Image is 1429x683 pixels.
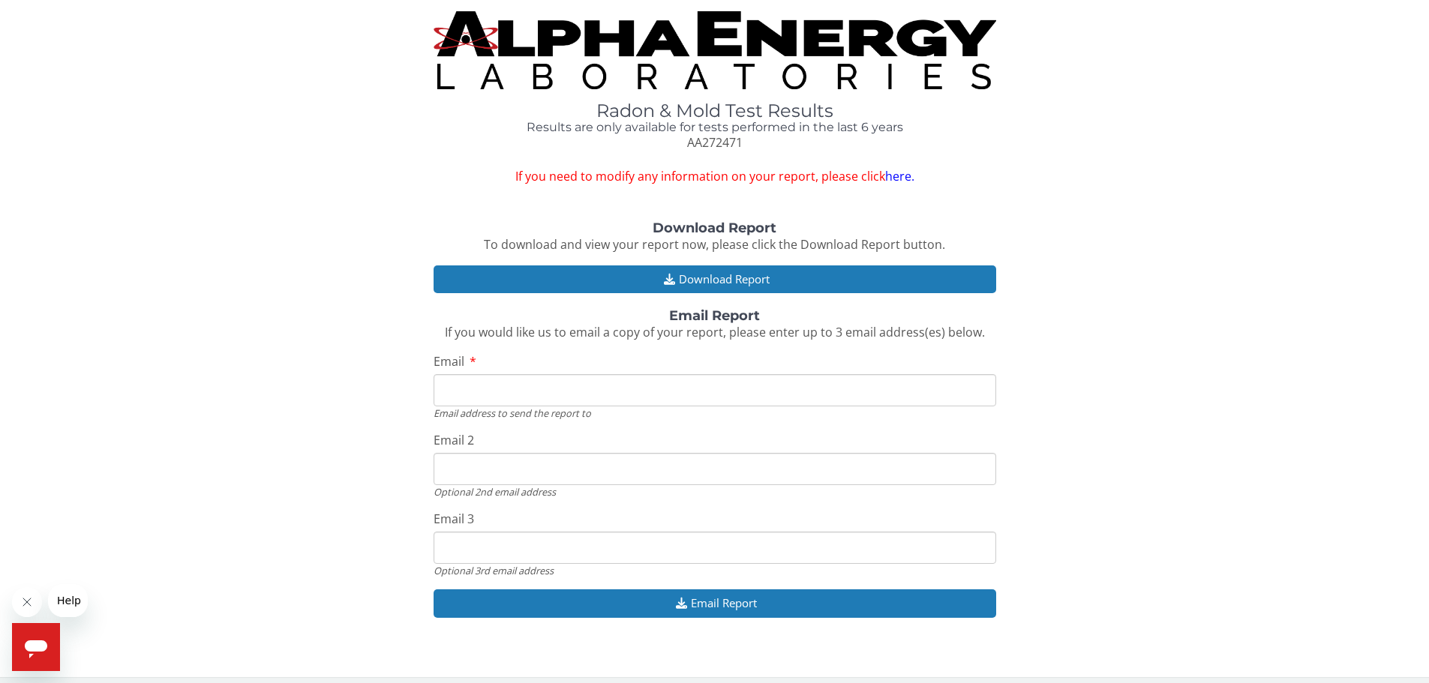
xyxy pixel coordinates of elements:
div: Optional 2nd email address [434,485,996,499]
button: Download Report [434,265,996,293]
strong: Download Report [653,220,776,236]
h4: Results are only available for tests performed in the last 6 years [434,121,996,134]
span: If you would like us to email a copy of your report, please enter up to 3 email address(es) below. [445,324,985,340]
strong: Email Report [669,307,760,324]
div: Optional 3rd email address [434,564,996,577]
iframe: Button to launch messaging window [12,623,60,671]
img: TightCrop.jpg [434,11,996,89]
div: Email address to send the report to [434,406,996,420]
span: To download and view your report now, please click the Download Report button. [484,236,945,253]
h1: Radon & Mold Test Results [434,101,996,121]
iframe: Close message [12,587,42,617]
span: Email 3 [434,511,474,527]
span: AA272471 [687,134,743,151]
span: Email [434,353,464,370]
span: Email 2 [434,432,474,448]
span: If you need to modify any information on your report, please click [434,168,996,185]
a: here. [885,168,914,184]
button: Email Report [434,589,996,617]
iframe: Message from company [48,584,88,617]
